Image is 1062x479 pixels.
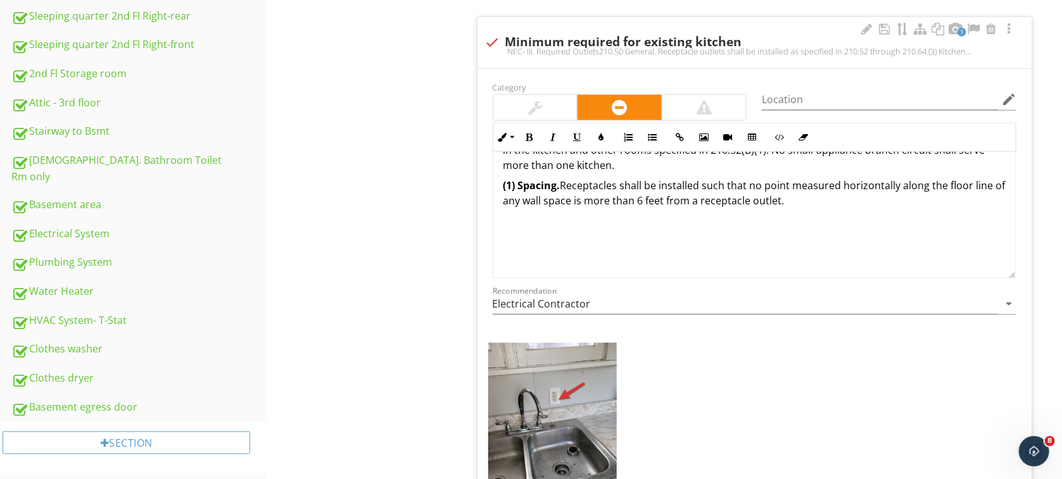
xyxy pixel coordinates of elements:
[792,125,816,149] button: Clear Formatting
[1019,436,1049,466] iframe: Intercom live chat
[617,125,641,149] button: Ordered List
[1045,436,1055,446] span: 8
[641,125,665,149] button: Unordered List
[768,125,792,149] button: Code View
[503,178,560,192] strong: (1) Spacing.
[11,8,265,24] div: Sleeping quarter 2nd Fl Right-rear
[11,254,265,270] div: Plumbing System
[11,123,265,139] div: Stairway to Bsmt
[11,36,265,53] div: Sleeping quarter 2nd Fl Right-front
[3,431,250,454] div: Section
[493,293,999,314] input: Recommendation
[590,125,614,149] button: Colors
[958,27,966,36] span: 1
[11,152,265,184] div: [DEMOGRAPHIC_DATA]. Bathroom Toilet Rm only
[493,125,517,149] button: Inline Style
[668,125,692,149] button: Insert Link (Ctrl+K)
[11,196,265,213] div: Basement area
[1001,295,1016,311] i: arrow_drop_down
[716,125,740,149] button: Insert Video
[11,225,265,242] div: Electrical System
[11,94,265,111] div: Attic - 3rd floor
[11,399,265,415] div: Basement egress door
[11,283,265,299] div: Water Heater
[762,89,999,109] input: Location
[11,65,265,82] div: 2nd Fl Storage room
[1001,91,1016,106] i: edit
[11,340,265,357] div: Clothes washer
[541,125,566,149] button: Italic (Ctrl+I)
[503,177,1006,208] p: Receptacles shall be installed such that no point measured horizontally along the floor line of a...
[11,312,265,328] div: HVAC System- T-Stat
[566,125,590,149] button: Underline (Ctrl+U)
[740,125,764,149] button: Insert Table
[493,81,526,92] label: Category
[517,125,541,149] button: Bold (Ctrl+B)
[485,46,1024,56] div: NEC- III. Required Outlets210.50 General. Receptacle outlets shall be installed as specified in:2...
[11,370,265,386] div: Clothes dryer
[692,125,716,149] button: Insert Image (Ctrl+P)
